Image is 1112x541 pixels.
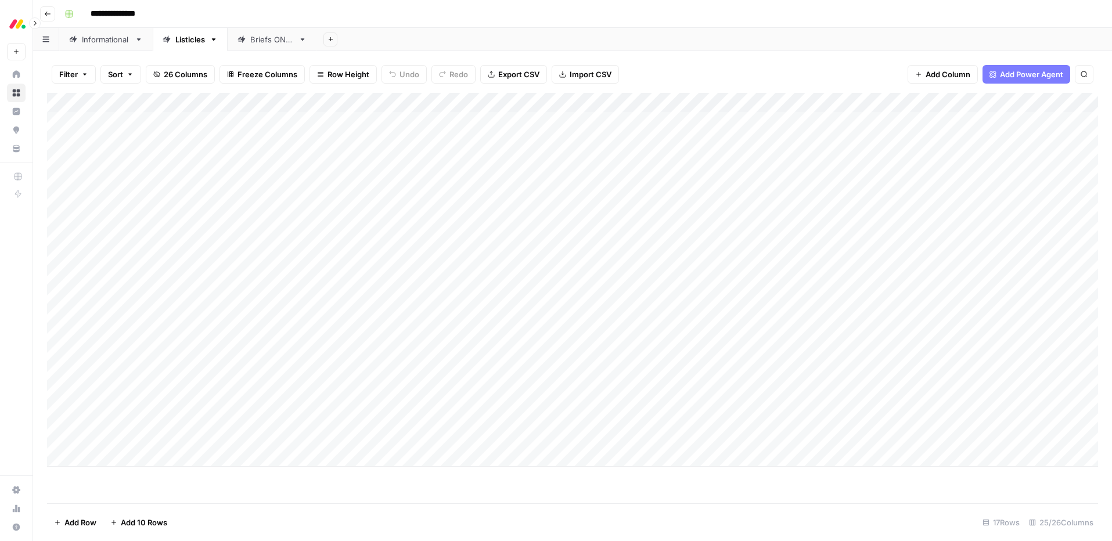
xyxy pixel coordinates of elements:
[7,102,26,121] a: Insights
[164,68,207,80] span: 26 Columns
[7,139,26,158] a: Your Data
[908,65,978,84] button: Add Column
[449,68,468,80] span: Redo
[1024,513,1098,532] div: 25/26 Columns
[59,68,78,80] span: Filter
[978,513,1024,532] div: 17 Rows
[328,68,369,80] span: Row Height
[7,65,26,84] a: Home
[82,34,130,45] div: Informational
[498,68,539,80] span: Export CSV
[1000,68,1063,80] span: Add Power Agent
[250,34,294,45] div: Briefs ONLY
[310,65,377,84] button: Row Height
[552,65,619,84] button: Import CSV
[64,517,96,528] span: Add Row
[382,65,427,84] button: Undo
[7,121,26,139] a: Opportunities
[228,28,316,51] a: Briefs ONLY
[7,518,26,536] button: Help + Support
[7,499,26,518] a: Usage
[59,28,153,51] a: Informational
[121,517,167,528] span: Add 10 Rows
[570,68,611,80] span: Import CSV
[146,65,215,84] button: 26 Columns
[100,65,141,84] button: Sort
[7,9,26,38] button: Workspace: Monday.com
[400,68,419,80] span: Undo
[153,28,228,51] a: Listicles
[219,65,305,84] button: Freeze Columns
[7,13,28,34] img: Monday.com Logo
[47,513,103,532] button: Add Row
[237,68,297,80] span: Freeze Columns
[7,84,26,102] a: Browse
[108,68,123,80] span: Sort
[7,481,26,499] a: Settings
[480,65,547,84] button: Export CSV
[926,68,970,80] span: Add Column
[983,65,1070,84] button: Add Power Agent
[175,34,205,45] div: Listicles
[103,513,174,532] button: Add 10 Rows
[52,65,96,84] button: Filter
[431,65,476,84] button: Redo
